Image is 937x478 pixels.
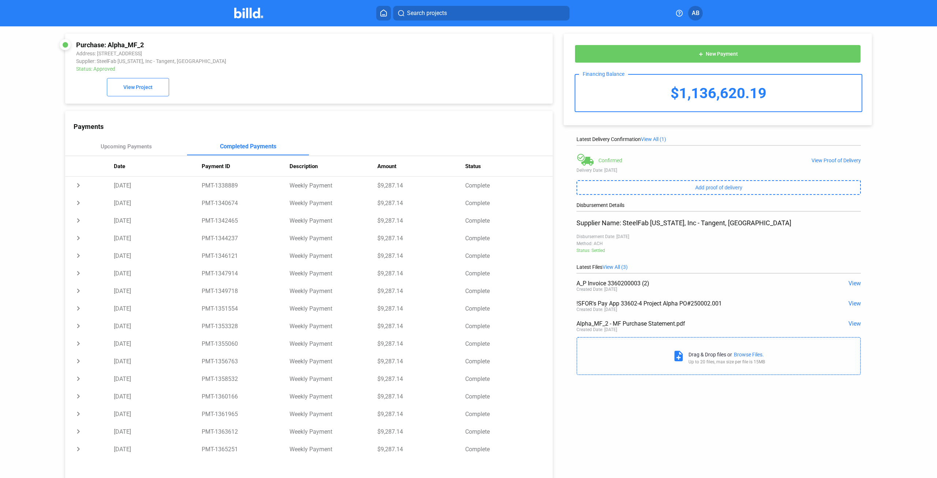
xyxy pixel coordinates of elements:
div: Purchase: Alpha_MF_2 [76,41,449,49]
div: Created Date: [DATE] [576,287,617,292]
div: Address: [STREET_ADDRESS] [76,51,449,56]
td: $9,287.14 [377,177,465,194]
td: $9,287.14 [377,264,465,282]
td: Complete [465,177,553,194]
div: Confirmed [598,158,622,163]
td: PMT-1340674 [202,194,290,212]
td: [DATE] [114,300,202,317]
td: $9,287.14 [377,370,465,388]
th: Payment ID [202,156,290,177]
div: Delivery Date: [DATE] [576,168,861,173]
td: [DATE] [114,423,202,440]
td: PMT-1351554 [202,300,290,317]
td: Complete [465,335,553,352]
span: Add proof of delivery [695,185,742,190]
th: Amount [377,156,465,177]
div: Drag & Drop files or [688,352,732,357]
td: $9,287.14 [377,317,465,335]
td: [DATE] [114,440,202,458]
td: Complete [465,352,553,370]
td: PMT-1353328 [202,317,290,335]
td: Weekly Payment [290,264,377,282]
td: [DATE] [114,370,202,388]
div: Disbursement Details [576,202,861,208]
td: Weekly Payment [290,247,377,264]
td: [DATE] [114,194,202,212]
th: Date [114,156,202,177]
td: Weekly Payment [290,405,377,423]
td: $9,287.14 [377,300,465,317]
div: Payments [74,123,553,130]
span: View [848,320,861,327]
td: PMT-1363612 [202,423,290,440]
td: PMT-1346121 [202,247,290,264]
td: $9,287.14 [377,335,465,352]
td: Weekly Payment [290,352,377,370]
div: !SFOR's Pay App 33602-4 Project Alpha PO#250002.001 [576,300,804,307]
div: Upcoming Payments [101,143,152,150]
td: $9,287.14 [377,405,465,423]
td: PMT-1347914 [202,264,290,282]
div: Status: Approved [76,66,449,72]
div: Up to 20 files, max size per file is 15MB [688,359,765,364]
mat-icon: add [698,51,704,57]
button: Add proof of delivery [576,180,861,195]
th: Description [290,156,377,177]
div: Status: Settled [576,248,861,253]
td: [DATE] [114,282,202,300]
td: Weekly Payment [290,423,377,440]
td: $9,287.14 [377,440,465,458]
td: Complete [465,264,553,282]
div: Created Date: [DATE] [576,307,617,312]
button: Search projects [393,6,570,21]
td: $9,287.14 [377,352,465,370]
div: View Proof of Delivery [811,158,861,163]
td: PMT-1361965 [202,405,290,423]
td: $9,287.14 [377,282,465,300]
td: Weekly Payment [290,440,377,458]
td: Complete [465,370,553,388]
td: PMT-1344237 [202,229,290,247]
td: Complete [465,194,553,212]
div: Latest Files [576,264,861,270]
div: Method: ACH [576,241,861,246]
td: $9,287.14 [377,247,465,264]
td: $9,287.14 [377,388,465,405]
td: PMT-1342465 [202,212,290,229]
td: Complete [465,405,553,423]
span: View All (3) [602,264,628,270]
th: Status [465,156,553,177]
div: Disbursement Date: [DATE] [576,234,861,239]
td: Weekly Payment [290,388,377,405]
td: Complete [465,388,553,405]
td: PMT-1356763 [202,352,290,370]
div: Latest Delivery Confirmation [576,136,861,142]
span: View All (1) [641,136,666,142]
td: Complete [465,317,553,335]
span: View [848,300,861,307]
td: Complete [465,282,553,300]
td: Weekly Payment [290,317,377,335]
td: PMT-1365251 [202,440,290,458]
td: Weekly Payment [290,282,377,300]
td: PMT-1360166 [202,388,290,405]
td: PMT-1338889 [202,177,290,194]
td: [DATE] [114,212,202,229]
button: AB [688,6,703,21]
td: $9,287.14 [377,194,465,212]
td: [DATE] [114,388,202,405]
td: $9,287.14 [377,212,465,229]
td: [DATE] [114,229,202,247]
td: Weekly Payment [290,212,377,229]
td: Complete [465,423,553,440]
td: [DATE] [114,264,202,282]
td: [DATE] [114,177,202,194]
div: Created Date: [DATE] [576,327,617,332]
td: Complete [465,300,553,317]
td: [DATE] [114,335,202,352]
span: New Payment [706,51,738,57]
button: View Project [107,78,169,96]
button: New Payment [575,45,861,63]
td: [DATE] [114,247,202,264]
td: $9,287.14 [377,229,465,247]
